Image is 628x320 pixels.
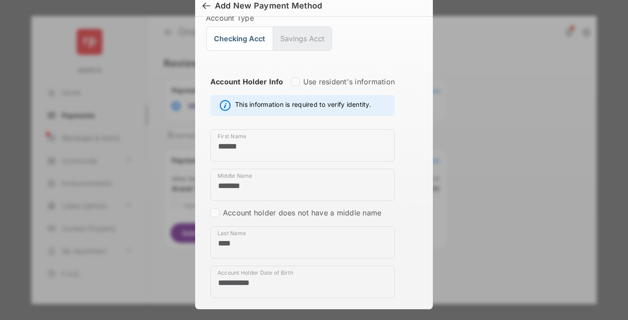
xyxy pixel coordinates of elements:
[206,13,422,22] label: Account Type
[303,77,395,86] label: Use resident's information
[206,26,273,51] button: Checking Acct
[215,1,322,11] div: Add New Payment Method
[235,100,371,111] span: This information is required to verify identity.
[223,208,381,217] label: Account holder does not have a middle name
[210,77,283,102] strong: Account Holder Info
[273,26,332,51] button: Savings Acct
